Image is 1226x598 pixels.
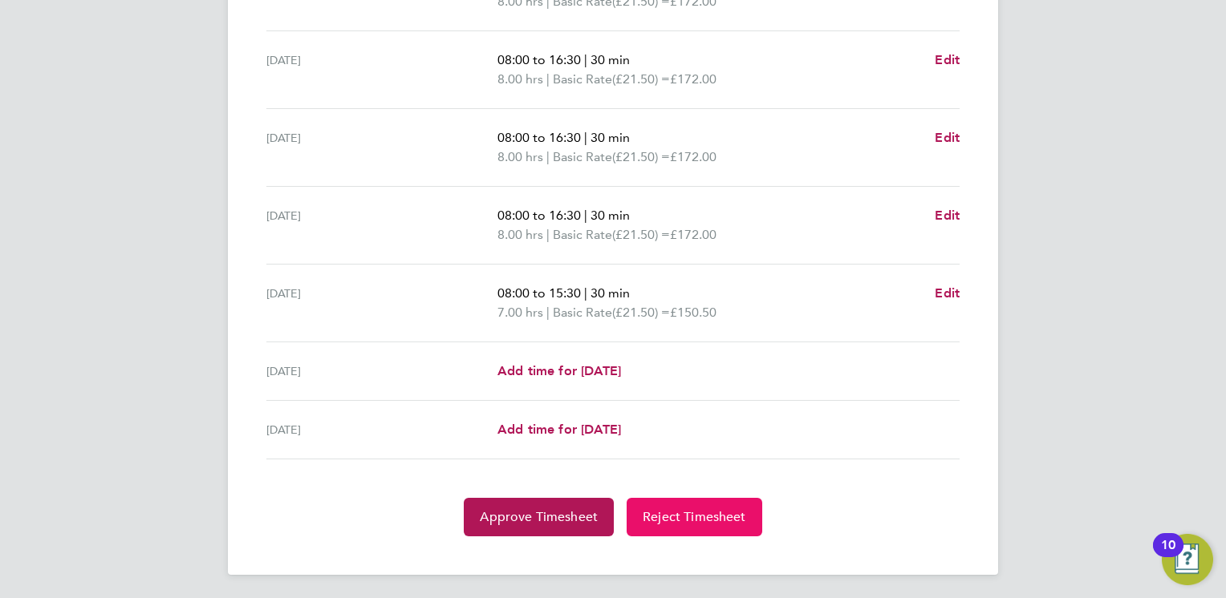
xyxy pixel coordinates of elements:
span: | [584,208,587,223]
span: Basic Rate [553,147,612,167]
span: 8.00 hrs [497,71,543,87]
button: Open Resource Center, 10 new notifications [1162,534,1213,585]
span: Approve Timesheet [480,509,598,525]
span: (£21.50) = [612,71,670,87]
span: Reject Timesheet [643,509,746,525]
span: | [584,285,587,301]
span: 08:00 to 15:30 [497,285,581,301]
span: 7.00 hrs [497,305,543,320]
span: 8.00 hrs [497,149,543,164]
div: [DATE] [266,51,497,89]
div: [DATE] [266,284,497,322]
span: £172.00 [670,149,717,164]
span: | [546,227,550,242]
span: 30 min [591,285,630,301]
a: Edit [935,206,960,225]
span: £172.00 [670,71,717,87]
span: | [584,52,587,67]
a: Edit [935,51,960,70]
span: 08:00 to 16:30 [497,52,581,67]
span: Basic Rate [553,70,612,89]
span: 8.00 hrs [497,227,543,242]
span: 08:00 to 16:30 [497,208,581,223]
div: [DATE] [266,128,497,167]
span: £172.00 [670,227,717,242]
a: Add time for [DATE] [497,420,621,439]
span: Basic Rate [553,225,612,244]
span: | [546,305,550,320]
span: Edit [935,52,960,67]
div: [DATE] [266,206,497,244]
span: 30 min [591,52,630,67]
span: | [546,71,550,87]
span: Edit [935,130,960,145]
a: Add time for [DATE] [497,362,621,381]
span: (£21.50) = [612,227,670,242]
button: Approve Timesheet [464,498,614,536]
span: £150.50 [670,305,717,320]
span: | [584,130,587,145]
span: Basic Rate [553,303,612,322]
button: Reject Timesheet [627,498,762,536]
div: [DATE] [266,362,497,381]
div: [DATE] [266,420,497,439]
a: Edit [935,128,960,147]
span: 08:00 to 16:30 [497,130,581,145]
span: Edit [935,208,960,223]
span: Add time for [DATE] [497,363,621,378]
a: Edit [935,284,960,303]
span: (£21.50) = [612,149,670,164]
span: 30 min [591,208,630,223]
span: | [546,149,550,164]
span: Edit [935,285,960,301]
span: (£21.50) = [612,305,670,320]
span: 30 min [591,130,630,145]
span: Add time for [DATE] [497,422,621,437]
div: 10 [1161,545,1175,566]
